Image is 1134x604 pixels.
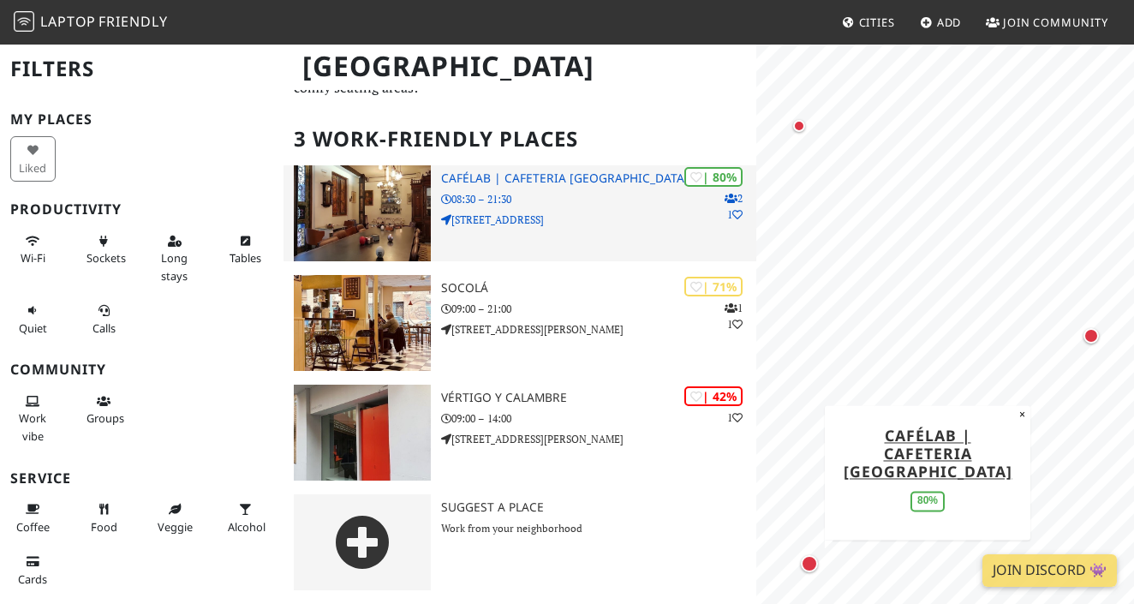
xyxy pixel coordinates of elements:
span: Group tables [87,410,124,426]
div: Map marker [789,116,809,136]
button: Calls [81,296,127,342]
h3: Suggest a Place [441,500,756,515]
h3: Vértigo y Calambre [441,391,756,405]
button: Quiet [10,296,56,342]
p: 2 1 [725,190,743,223]
span: Friendly [98,12,167,31]
a: Cities [835,7,902,38]
span: People working [19,410,46,443]
img: CaféLab | Cafeteria Murcia [294,165,431,261]
span: Coffee [16,519,50,535]
p: 09:00 – 14:00 [441,410,756,427]
h2: 3 Work-Friendly Places [294,113,746,165]
button: Tables [223,227,268,272]
span: Video/audio calls [93,320,116,336]
a: Suggest a Place Work from your neighborhood [283,494,756,590]
a: Join Community [979,7,1115,38]
button: Close popup [1014,405,1030,424]
span: Cities [859,15,895,30]
img: LaptopFriendly [14,11,34,32]
span: Credit cards [18,571,47,587]
a: Vértigo y Calambre | 42% 1 Vértigo y Calambre 09:00 – 14:00 [STREET_ADDRESS][PERSON_NAME] [283,385,756,481]
div: Map marker [1080,325,1102,347]
div: Map marker [797,552,821,576]
a: CaféLab | Cafeteria Murcia | 80% 21 CaféLab | Cafeteria [GEOGRAPHIC_DATA] 08:30 – 21:30 [STREET_A... [283,165,756,261]
p: 09:00 – 21:00 [441,301,756,317]
div: | 71% [684,277,743,296]
h3: Service [10,470,273,487]
span: Stable Wi-Fi [21,250,45,266]
a: LaptopFriendly LaptopFriendly [14,8,168,38]
span: Work-friendly tables [230,250,261,266]
a: Add [913,7,969,38]
a: CaféLab | Cafeteria [GEOGRAPHIC_DATA] [843,425,1012,481]
p: [STREET_ADDRESS][PERSON_NAME] [441,321,756,338]
p: 1 1 [725,300,743,332]
h2: Filters [10,43,273,95]
div: | 80% [684,167,743,187]
span: Laptop [40,12,96,31]
p: [STREET_ADDRESS] [441,212,756,228]
a: Socolá | 71% 11 Socolá 09:00 – 21:00 [STREET_ADDRESS][PERSON_NAME] [283,275,756,371]
div: | 42% [684,386,743,406]
h3: Community [10,362,273,378]
span: Veggie [158,519,193,535]
button: Long stays [152,227,198,290]
button: Sockets [81,227,127,272]
span: Quiet [19,320,47,336]
img: gray-place-d2bdb4477600e061c01bd816cc0f2ef0cfcb1ca9e3ad78868dd16fb2af073a21.png [294,494,431,590]
button: Coffee [10,495,56,541]
h3: My Places [10,111,273,128]
h3: Socolá [441,281,756,296]
button: Food [81,495,127,541]
p: Work from your neighborhood [441,520,756,536]
button: Cards [10,547,56,593]
span: Long stays [161,250,188,283]
button: Groups [81,387,127,433]
p: [STREET_ADDRESS][PERSON_NAME] [441,431,756,447]
span: Add [937,15,962,30]
img: Vértigo y Calambre [294,385,431,481]
button: Veggie [152,495,198,541]
span: Power sockets [87,250,126,266]
span: Food [91,519,117,535]
button: Wi-Fi [10,227,56,272]
p: 08:30 – 21:30 [441,191,756,207]
button: Work vibe [10,387,56,450]
h3: Productivity [10,201,273,218]
h3: CaféLab | Cafeteria [GEOGRAPHIC_DATA] [441,171,756,186]
span: Join Community [1003,15,1108,30]
span: Alcohol [228,519,266,535]
img: Socolá [294,275,431,371]
h1: [GEOGRAPHIC_DATA] [289,43,753,90]
p: 1 [727,410,743,426]
button: Alcohol [223,495,268,541]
